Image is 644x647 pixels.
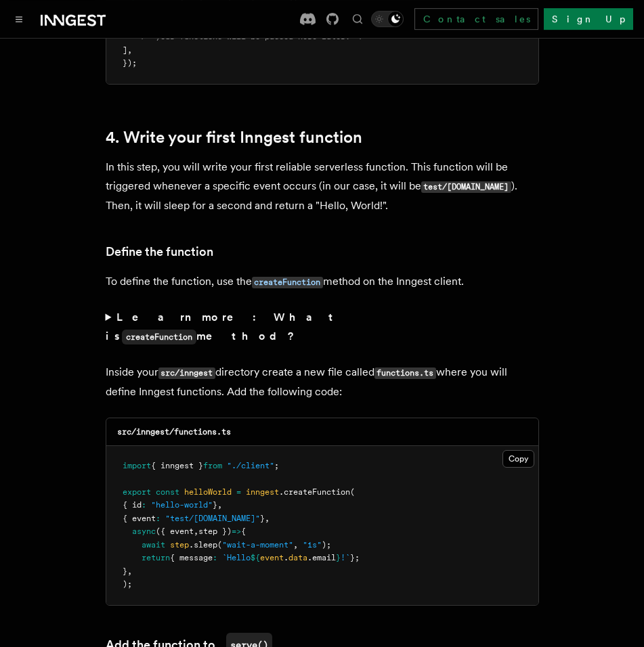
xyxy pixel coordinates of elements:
span: async [132,527,156,536]
span: ( [350,487,355,497]
span: => [232,527,241,536]
span: ); [322,540,331,550]
button: Find something... [349,11,366,27]
span: }; [350,553,360,562]
span: : [213,553,217,562]
span: "test/[DOMAIN_NAME]" [165,514,260,523]
code: createFunction [252,277,323,288]
span: .createFunction [279,487,350,497]
span: await [142,540,165,550]
span: { id [123,500,142,510]
span: !` [341,553,350,562]
span: . [284,553,288,562]
span: , [127,566,132,576]
span: "wait-a-moment" [222,540,293,550]
span: export [123,487,151,497]
button: Toggle navigation [11,11,27,27]
span: } [123,566,127,576]
span: data [288,553,307,562]
span: ( [217,540,222,550]
a: 4. Write your first Inngest function [106,128,362,147]
span: } [336,553,341,562]
span: , [265,514,270,523]
span: } [213,500,217,510]
span: event [260,553,284,562]
button: Toggle dark mode [371,11,404,27]
span: { [241,527,246,536]
span: return [142,553,170,562]
span: = [236,487,241,497]
span: `Hello [222,553,251,562]
span: .sleep [189,540,217,550]
span: , [293,540,298,550]
a: Sign Up [544,8,633,30]
code: createFunction [122,330,196,344]
span: step [170,540,189,550]
button: Copy [502,450,534,468]
p: In this step, you will write your first reliable serverless function. This function will be trigg... [106,158,539,215]
span: }); [123,58,137,68]
span: : [156,514,160,523]
span: from [203,461,222,470]
span: ; [274,461,279,470]
a: Contact sales [414,8,538,30]
span: import [123,461,151,470]
p: Inside your directory create a new file called where you will define Inngest functions. Add the f... [106,363,539,401]
span: { message [170,553,213,562]
code: src/inngest [158,367,215,379]
code: test/[DOMAIN_NAME] [421,181,511,193]
span: ${ [251,553,260,562]
span: : [142,500,146,510]
span: , [217,500,222,510]
span: , [194,527,198,536]
code: src/inngest/functions.ts [117,427,231,437]
a: createFunction [252,275,323,288]
code: functions.ts [374,367,436,379]
span: { event [123,514,156,523]
span: ] [123,45,127,55]
span: { inngest } [151,461,203,470]
span: helloWorld [184,487,232,497]
summary: Learn more: What iscreateFunctionmethod? [106,308,539,347]
span: "./client" [227,461,274,470]
span: "hello-world" [151,500,213,510]
span: step }) [198,527,232,536]
span: inngest [246,487,279,497]
span: .email [307,553,336,562]
p: To define the function, use the method on the Inngest client. [106,272,539,292]
span: } [260,514,265,523]
a: Define the function [106,242,213,261]
span: "1s" [303,540,322,550]
span: ); [123,579,132,589]
span: ({ event [156,527,194,536]
span: const [156,487,179,497]
strong: Learn more: What is method? [106,311,339,342]
span: , [127,45,132,55]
